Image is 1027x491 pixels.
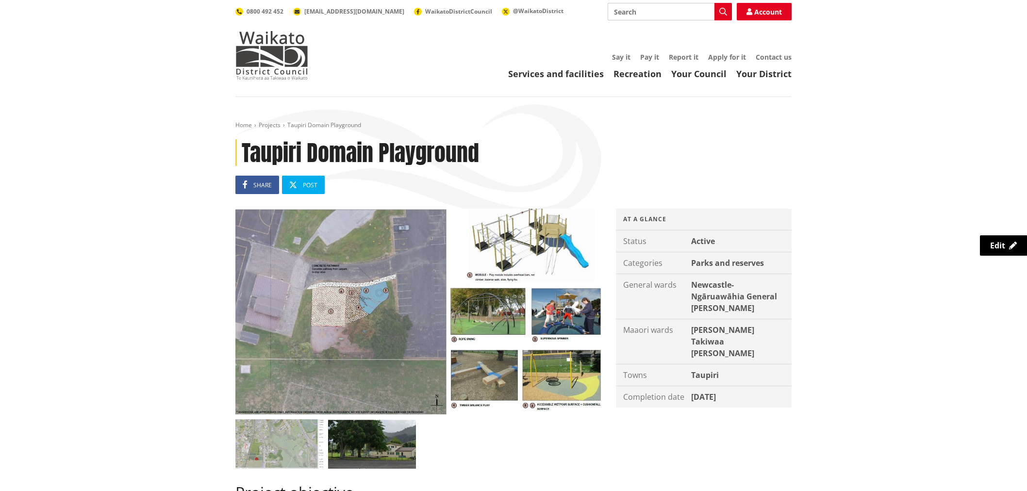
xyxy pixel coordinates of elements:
[616,274,689,319] div: General wards
[616,364,689,386] div: Towns
[303,181,317,189] span: Post
[708,52,746,62] a: Apply for it
[235,7,283,16] a: 0800 492 452
[425,7,492,16] span: WaikatoDistrictCouncil
[980,235,1027,256] a: Edit
[689,230,792,252] div: Active
[671,68,727,80] a: Your Council
[640,52,659,62] a: Pay it
[293,7,404,16] a: [EMAIL_ADDRESS][DOMAIN_NAME]
[616,230,689,252] div: Status
[756,52,792,62] a: Contact us
[235,209,601,414] img: PR-24015 Taupiri Domain Playground 2
[669,52,698,62] a: Report it
[616,252,689,274] div: Categories
[282,176,325,194] a: Post
[287,121,361,129] span: Taupiri Domain Playground
[616,319,689,364] div: Maaori wards
[616,386,689,408] div: Completion date
[235,121,792,130] nav: breadcrumb
[502,7,563,15] a: @WaikatoDistrict
[689,274,792,319] div: Newcastle-Ngāruawāhia General [PERSON_NAME]
[612,52,630,62] a: Say it
[328,419,416,469] img: PR-24015 Taurpiri Domain Playground
[513,7,563,15] span: @WaikatoDistrict
[736,68,792,80] a: Your District
[508,68,604,80] a: Services and facilities
[689,252,792,274] div: Parks and reserves
[259,121,281,129] a: Projects
[616,209,792,230] div: At a glance
[689,319,792,364] div: [PERSON_NAME] Takiwaa [PERSON_NAME]
[689,364,792,386] div: Taupiri
[235,176,279,194] a: Share
[990,240,1005,251] span: Edit
[613,68,662,80] a: Recreation
[235,31,308,80] img: Waikato District Council - Te Kaunihera aa Takiwaa o Waikato
[253,181,272,189] span: Share
[608,3,732,20] input: Search input
[235,121,252,129] a: Home
[235,139,792,166] h1: Taupiri Domain Playground
[737,3,792,20] a: Account
[304,7,404,16] span: [EMAIL_ADDRESS][DOMAIN_NAME]
[247,7,283,16] span: 0800 492 452
[414,7,492,16] a: WaikatoDistrictCouncil
[235,419,323,469] img: PR-24015 Taupiri Domain Playground
[689,386,792,408] div: [DATE]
